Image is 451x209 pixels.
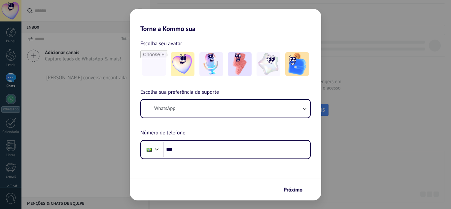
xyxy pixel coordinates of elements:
[285,52,309,76] img: -5.jpeg
[143,143,156,157] div: Brazil: + 55
[130,9,321,33] h2: Torne a Kommo sua
[228,52,252,76] img: -3.jpeg
[154,105,175,112] span: WhatsApp
[140,129,185,137] span: Número de telefone
[199,52,223,76] img: -2.jpeg
[141,100,310,118] button: WhatsApp
[140,39,182,48] span: Escolha seu avatar
[171,52,194,76] img: -1.jpeg
[140,88,219,97] span: Escolha sua preferência de suporte
[281,184,311,195] button: Próximo
[284,188,302,192] span: Próximo
[257,52,280,76] img: -4.jpeg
